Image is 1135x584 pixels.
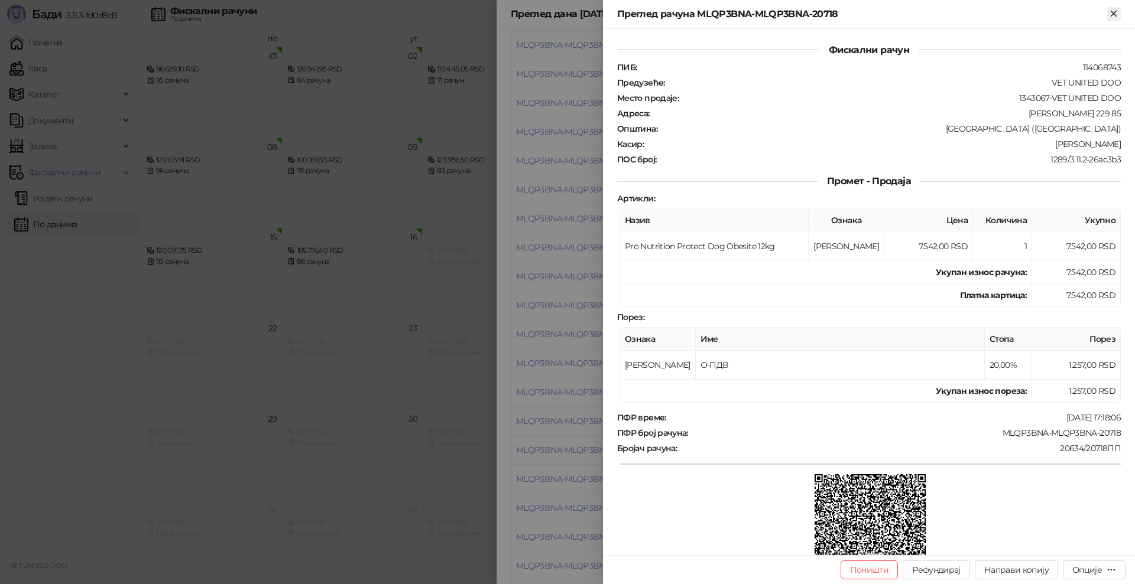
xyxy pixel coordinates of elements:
[809,232,884,261] td: [PERSON_NAME]
[617,93,679,103] strong: Место продаје :
[620,351,696,380] td: [PERSON_NAME]
[617,412,666,423] strong: ПФР време :
[657,154,1122,165] div: 1289/3.11.2-26ac3b3
[1032,261,1121,284] td: 7.542,00 RSD
[620,209,809,232] th: Назив
[819,44,919,56] span: Фискални рачун
[645,139,1122,149] div: [PERSON_NAME]
[617,77,665,88] strong: Предузеће :
[841,560,899,579] button: Поништи
[659,123,1122,134] div: [GEOGRAPHIC_DATA] ([GEOGRAPHIC_DATA])
[1032,351,1121,380] td: 1.257,00 RSD
[975,560,1058,579] button: Направи копију
[903,560,970,579] button: Рефундирај
[617,123,657,134] strong: Општина :
[638,62,1122,73] div: 114068743
[936,386,1027,396] strong: Укупан износ пореза:
[617,312,644,322] strong: Порез :
[617,139,644,149] strong: Касир :
[666,77,1122,88] div: VET UNITED DOO
[696,351,985,380] td: О-ПДВ
[1032,380,1121,403] td: 1.257,00 RSD
[1072,565,1102,575] div: Опције
[689,428,1122,438] div: MLQP3BNA-MLQP3BNA-20718
[678,443,1122,454] div: 20634/20718ПП
[973,232,1032,261] td: 1
[617,62,637,73] strong: ПИБ :
[617,7,1107,21] div: Преглед рачуна MLQP3BNA-MLQP3BNA-20718
[680,93,1122,103] div: 1343067-VET UNITED DOO
[617,428,688,438] strong: ПФР број рачуна :
[884,209,973,232] th: Цена
[617,154,656,165] strong: ПОС број :
[667,412,1122,423] div: [DATE] 17:18:06
[984,565,1049,575] span: Направи копију
[1032,284,1121,307] td: 7.542,00 RSD
[620,232,809,261] td: Pro Nutrition Protect Dog Obesite 12kg
[809,209,884,232] th: Ознака
[960,290,1027,301] strong: Платна картица :
[1032,232,1121,261] td: 7.542,00 RSD
[617,193,655,204] strong: Артикли :
[985,351,1032,380] td: 20,00%
[1107,7,1121,21] button: Close
[973,209,1032,232] th: Количина
[1032,209,1121,232] th: Укупно
[936,267,1027,278] strong: Укупан износ рачуна :
[617,108,650,119] strong: Адреса :
[696,328,985,351] th: Име
[818,175,920,187] span: Промет - Продаја
[1063,560,1126,579] button: Опције
[617,443,677,454] strong: Бројач рачуна :
[884,232,973,261] td: 7.542,00 RSD
[620,328,696,351] th: Ознака
[1032,328,1121,351] th: Порез
[985,328,1032,351] th: Стопа
[651,108,1122,119] div: [PERSON_NAME] 229 85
